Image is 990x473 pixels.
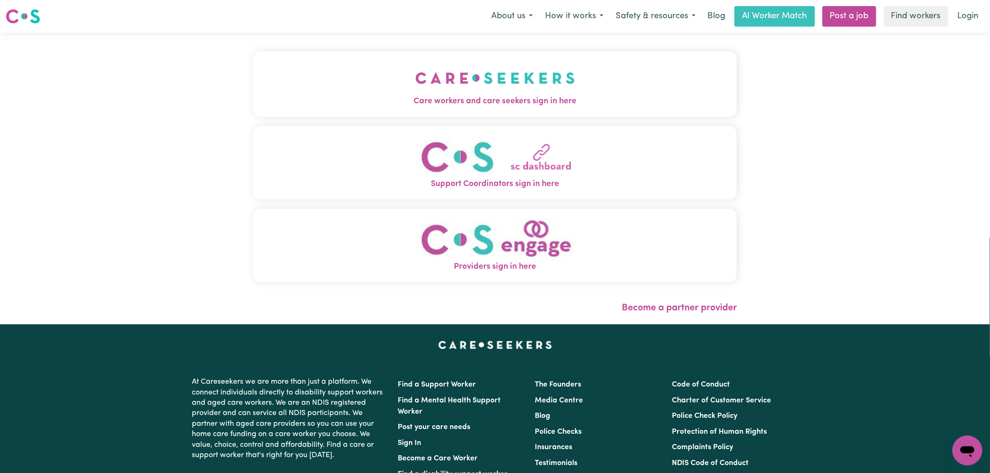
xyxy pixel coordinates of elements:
[702,6,731,27] a: Blog
[398,439,421,447] a: Sign In
[672,397,772,404] a: Charter of Customer Service
[535,412,550,420] a: Blog
[672,428,767,436] a: Protection of Human Rights
[398,423,470,431] a: Post your care needs
[398,455,478,462] a: Become a Care Worker
[622,303,737,313] a: Become a partner provider
[535,397,583,404] a: Media Centre
[535,444,572,451] a: Insurances
[398,397,501,416] a: Find a Mental Health Support Worker
[438,341,552,349] a: Careseekers home page
[253,51,737,117] button: Care workers and care seekers sign in here
[535,428,582,436] a: Police Checks
[952,6,984,27] a: Login
[535,381,581,388] a: The Founders
[253,126,737,200] button: Support Coordinators sign in here
[535,459,577,467] a: Testimonials
[884,6,948,27] a: Find workers
[6,6,40,27] a: Careseekers logo
[192,373,386,464] p: At Careseekers we are more than just a platform. We connect individuals directly to disability su...
[253,95,737,107] span: Care workers and care seekers sign in here
[672,444,734,451] a: Complaints Policy
[398,381,476,388] a: Find a Support Worker
[672,459,749,467] a: NDIS Code of Conduct
[253,209,737,282] button: Providers sign in here
[672,381,730,388] a: Code of Conduct
[539,7,610,26] button: How it works
[610,7,702,26] button: Safety & resources
[735,6,815,27] a: AI Worker Match
[672,412,738,420] a: Police Check Policy
[953,436,983,466] iframe: Button to launch messaging window
[485,7,539,26] button: About us
[253,178,737,190] span: Support Coordinators sign in here
[823,6,876,27] a: Post a job
[6,8,40,25] img: Careseekers logo
[253,261,737,273] span: Providers sign in here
